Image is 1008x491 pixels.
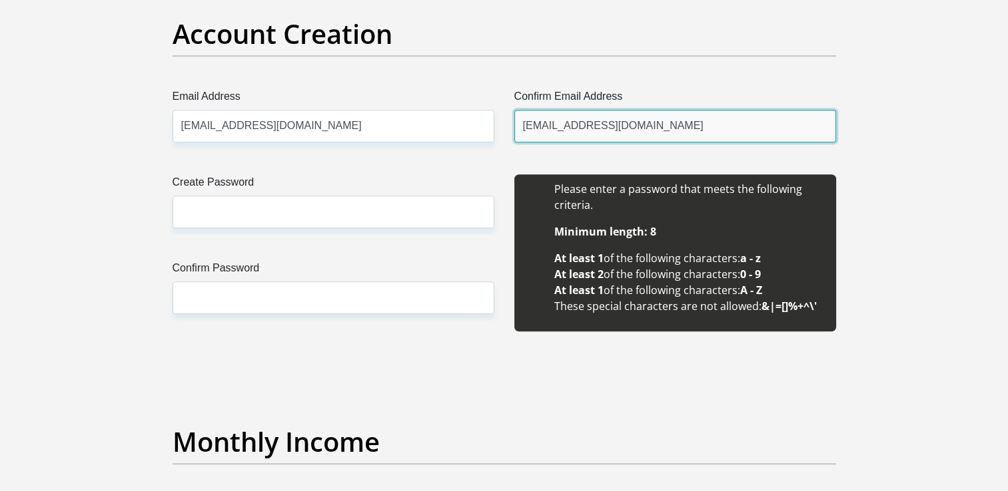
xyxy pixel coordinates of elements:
[173,281,494,314] input: Confirm Password
[761,299,817,313] b: &|=[]%+^\'
[554,181,823,213] li: Please enter a password that meets the following criteria.
[514,110,836,142] input: Confirm Email Address
[173,426,836,458] h2: Monthly Income
[554,283,604,297] b: At least 1
[554,298,823,314] li: These special characters are not allowed:
[514,88,836,110] label: Confirm Email Address
[173,196,494,228] input: Create Password
[554,224,656,239] b: Minimum length: 8
[173,260,494,281] label: Confirm Password
[740,251,761,265] b: a - z
[173,18,836,50] h2: Account Creation
[554,266,823,282] li: of the following characters:
[173,110,494,142] input: Email Address
[740,267,761,281] b: 0 - 9
[554,282,823,298] li: of the following characters:
[740,283,762,297] b: A - Z
[554,267,604,281] b: At least 2
[173,174,494,196] label: Create Password
[554,250,823,266] li: of the following characters:
[554,251,604,265] b: At least 1
[173,88,494,110] label: Email Address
